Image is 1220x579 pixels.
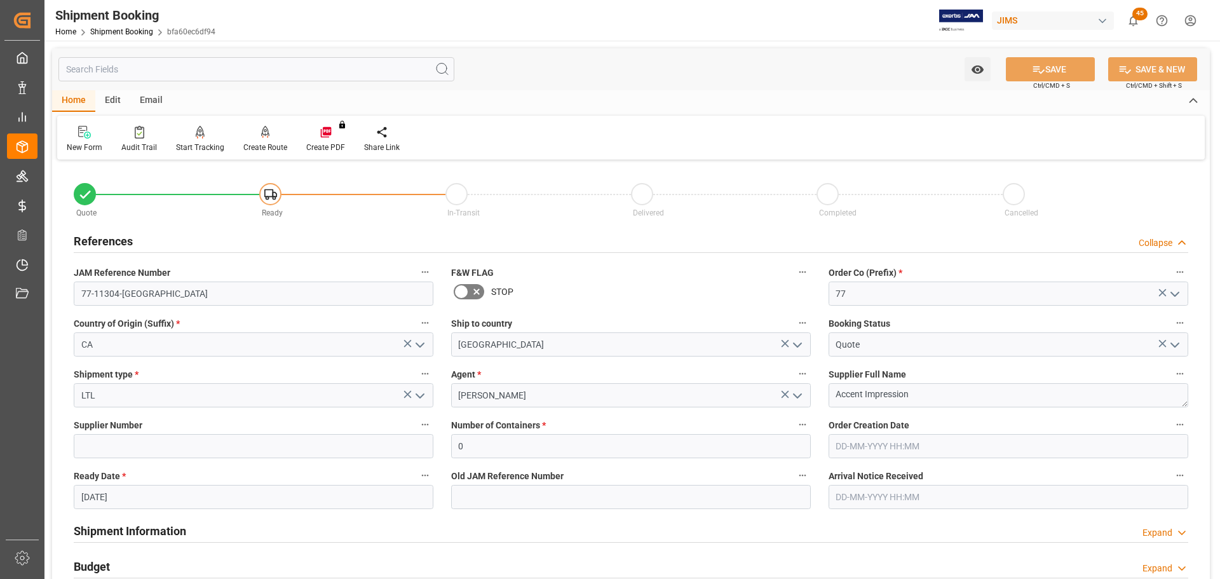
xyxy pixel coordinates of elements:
input: DD-MM-YYYY HH:MM [829,434,1188,458]
span: JAM Reference Number [74,266,170,280]
span: 45 [1132,8,1148,20]
button: Help Center [1148,6,1176,35]
span: Quote [76,208,97,217]
span: Ready Date [74,470,126,483]
span: Ready [262,208,283,217]
button: JAM Reference Number [417,264,433,280]
button: show 45 new notifications [1119,6,1148,35]
span: Cancelled [1005,208,1038,217]
input: DD-MM-YYYY [74,485,433,509]
div: Email [130,90,172,112]
button: open menu [409,386,428,405]
button: SAVE & NEW [1108,57,1197,81]
div: Audit Trail [121,142,157,153]
button: Booking Status [1172,315,1188,331]
button: F&W FLAG [794,264,811,280]
button: Order Creation Date [1172,416,1188,433]
span: Old JAM Reference Number [451,470,564,483]
div: Expand [1142,562,1172,575]
div: Home [52,90,95,112]
button: Ship to country [794,315,811,331]
button: open menu [1164,335,1183,355]
button: Old JAM Reference Number [794,467,811,484]
span: Supplier Full Name [829,368,906,381]
span: Agent [451,368,481,381]
div: Collapse [1139,236,1172,250]
button: Shipment type * [417,365,433,382]
div: JIMS [992,11,1114,30]
span: F&W FLAG [451,266,494,280]
button: open menu [965,57,991,81]
input: Type to search/select [74,332,433,357]
input: DD-MM-YYYY HH:MM [829,485,1188,509]
button: Order Co (Prefix) * [1172,264,1188,280]
textarea: Accent Impression [829,383,1188,407]
div: Edit [95,90,130,112]
button: Supplier Full Name [1172,365,1188,382]
button: SAVE [1006,57,1095,81]
span: In-Transit [447,208,480,217]
button: Number of Containers * [794,416,811,433]
h2: Budget [74,558,110,575]
span: Number of Containers [451,419,546,432]
button: Country of Origin (Suffix) * [417,315,433,331]
button: open menu [787,335,806,355]
button: Ready Date * [417,467,433,484]
span: Arrival Notice Received [829,470,923,483]
span: Ctrl/CMD + S [1033,81,1070,90]
div: Shipment Booking [55,6,215,25]
span: Shipment type [74,368,139,381]
div: Expand [1142,526,1172,540]
span: Order Co (Prefix) [829,266,902,280]
span: Ctrl/CMD + Shift + S [1126,81,1182,90]
input: Search Fields [58,57,454,81]
div: New Form [67,142,102,153]
button: Arrival Notice Received [1172,467,1188,484]
button: Supplier Number [417,416,433,433]
span: Delivered [633,208,664,217]
span: STOP [491,285,513,299]
div: Share Link [364,142,400,153]
a: Home [55,27,76,36]
div: Create Route [243,142,287,153]
span: Country of Origin (Suffix) [74,317,180,330]
span: Completed [819,208,857,217]
h2: References [74,233,133,250]
span: Supplier Number [74,419,142,432]
h2: Shipment Information [74,522,186,540]
span: Booking Status [829,317,890,330]
button: Agent * [794,365,811,382]
div: Start Tracking [176,142,224,153]
button: open menu [787,386,806,405]
span: Ship to country [451,317,512,330]
span: Order Creation Date [829,419,909,432]
a: Shipment Booking [90,27,153,36]
button: open menu [1164,284,1183,304]
button: open menu [409,335,428,355]
button: JIMS [992,8,1119,32]
img: Exertis%20JAM%20-%20Email%20Logo.jpg_1722504956.jpg [939,10,983,32]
